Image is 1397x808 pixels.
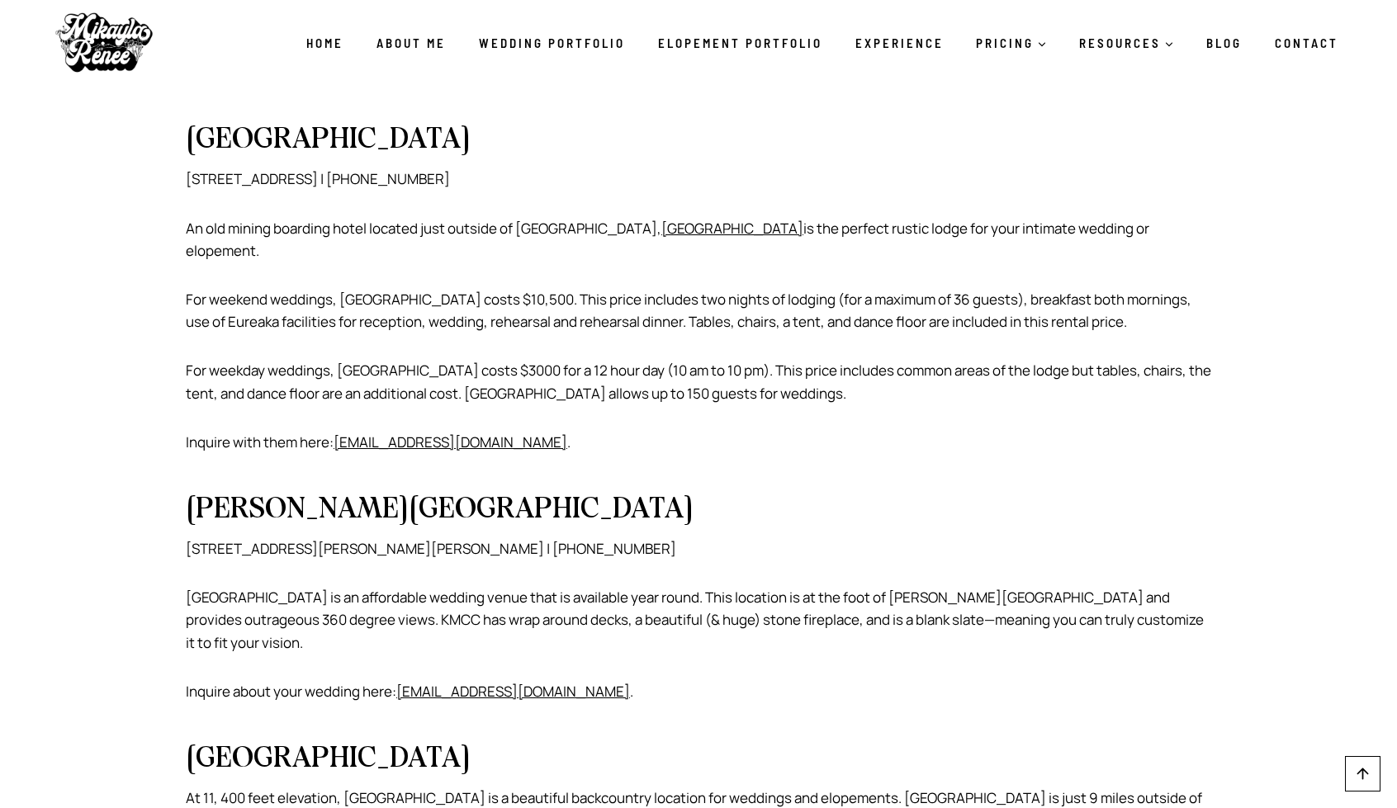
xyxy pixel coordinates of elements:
[186,431,1211,453] p: Inquire with them here: .
[186,125,1211,154] h2: [GEOGRAPHIC_DATA]
[1190,26,1258,60] a: Blog
[960,26,1063,60] button: Child menu of PRICING
[839,26,960,60] a: Experience
[186,288,1211,333] p: For weekend weddings, [GEOGRAPHIC_DATA] costs $10,500. This price includes two nights of lodging ...
[360,26,462,60] a: About Me
[186,495,1211,523] h2: [PERSON_NAME][GEOGRAPHIC_DATA]
[290,26,360,60] a: Home
[186,168,1211,190] p: [STREET_ADDRESS] | [PHONE_NUMBER]
[462,26,642,60] a: Wedding Portfolio
[661,219,803,238] a: [GEOGRAPHIC_DATA]
[1258,26,1355,60] a: Contact
[334,432,567,451] a: [EMAIL_ADDRESS][DOMAIN_NAME]
[186,744,1211,773] h2: [GEOGRAPHIC_DATA]
[290,26,1355,60] nav: Primary Navigation
[186,586,1211,654] p: [GEOGRAPHIC_DATA] is an affordable wedding venue that is available year round. This location is a...
[396,682,630,701] a: [EMAIL_ADDRESS][DOMAIN_NAME]
[642,26,839,60] a: Elopement Portfolio
[186,537,1211,560] p: [STREET_ADDRESS][PERSON_NAME][PERSON_NAME] | [PHONE_NUMBER]
[1063,26,1190,60] button: Child menu of RESOURCES
[186,680,1211,702] p: Inquire about your wedding here: .
[186,217,1211,262] p: An old mining boarding hotel located just outside of [GEOGRAPHIC_DATA], is the perfect rustic lod...
[186,359,1211,404] p: For weekday weddings, [GEOGRAPHIC_DATA] costs $3000 for a 12 hour day (10 am to 10 pm). This pric...
[1345,756,1380,791] a: Scroll to top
